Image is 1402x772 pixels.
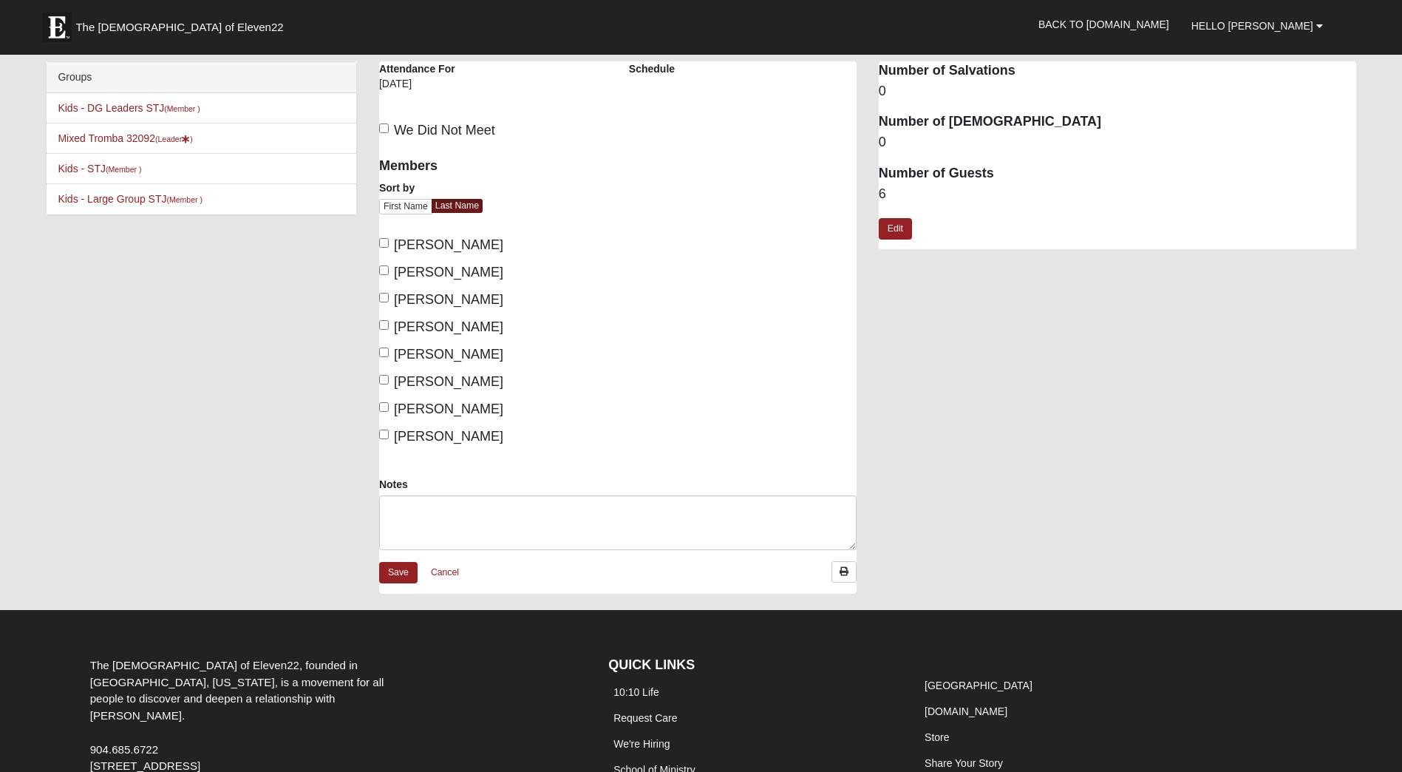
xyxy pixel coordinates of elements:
[379,61,455,76] label: Attendance For
[58,102,200,114] a: Kids - DG Leaders STJ(Member )
[47,62,356,93] div: Groups
[879,61,1356,81] dt: Number of Salvations
[421,561,469,584] a: Cancel
[394,347,503,362] span: [PERSON_NAME]
[394,429,503,444] span: [PERSON_NAME]
[879,133,1356,152] dd: 0
[394,123,495,138] span: We Did Not Meet
[613,686,659,698] a: 10:10 Life
[879,218,912,240] a: Edit
[379,477,408,492] label: Notes
[394,319,503,334] span: [PERSON_NAME]
[394,292,503,307] span: [PERSON_NAME]
[379,76,482,101] div: [DATE]
[75,20,283,35] span: The [DEMOGRAPHIC_DATA] of Eleven22
[379,348,389,357] input: [PERSON_NAME]
[1180,7,1334,44] a: Hello [PERSON_NAME]
[879,185,1356,204] dd: 6
[879,112,1356,132] dt: Number of [DEMOGRAPHIC_DATA]
[164,104,200,113] small: (Member )
[608,657,897,674] h4: QUICK LINKS
[379,180,415,195] label: Sort by
[394,402,503,416] span: [PERSON_NAME]
[379,238,389,248] input: [PERSON_NAME]
[379,293,389,302] input: [PERSON_NAME]
[879,164,1356,183] dt: Number of Guests
[394,237,503,252] span: [PERSON_NAME]
[379,562,418,583] a: Save
[155,135,193,143] small: (Leader )
[35,5,330,42] a: The [DEMOGRAPHIC_DATA] of Eleven22
[879,82,1356,101] dd: 0
[58,132,192,144] a: Mixed Tromba 32092(Leader)
[1027,6,1180,43] a: Back to [DOMAIN_NAME]
[613,738,670,750] a: We're Hiring
[925,680,1032,691] a: [GEOGRAPHIC_DATA]
[925,731,949,743] a: Store
[379,265,389,275] input: [PERSON_NAME]
[379,320,389,330] input: [PERSON_NAME]
[379,375,389,385] input: [PERSON_NAME]
[379,123,389,133] input: We Did Not Meet
[629,61,675,76] label: Schedule
[379,402,389,412] input: [PERSON_NAME]
[925,705,1007,717] a: [DOMAIN_NAME]
[58,193,202,205] a: Kids - Large Group STJ(Member )
[58,163,141,175] a: Kids - STJ(Member )
[106,165,141,174] small: (Member )
[613,712,677,724] a: Request Care
[166,195,202,204] small: (Member )
[831,561,857,583] a: Print Attendance Roster
[1191,20,1313,32] span: Hello [PERSON_NAME]
[42,13,72,42] img: Eleven22 logo
[379,158,607,175] h4: Members
[432,199,483,213] a: Last Name
[379,430,389,439] input: [PERSON_NAME]
[394,265,503,280] span: [PERSON_NAME]
[379,199,432,214] a: First Name
[394,374,503,389] span: [PERSON_NAME]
